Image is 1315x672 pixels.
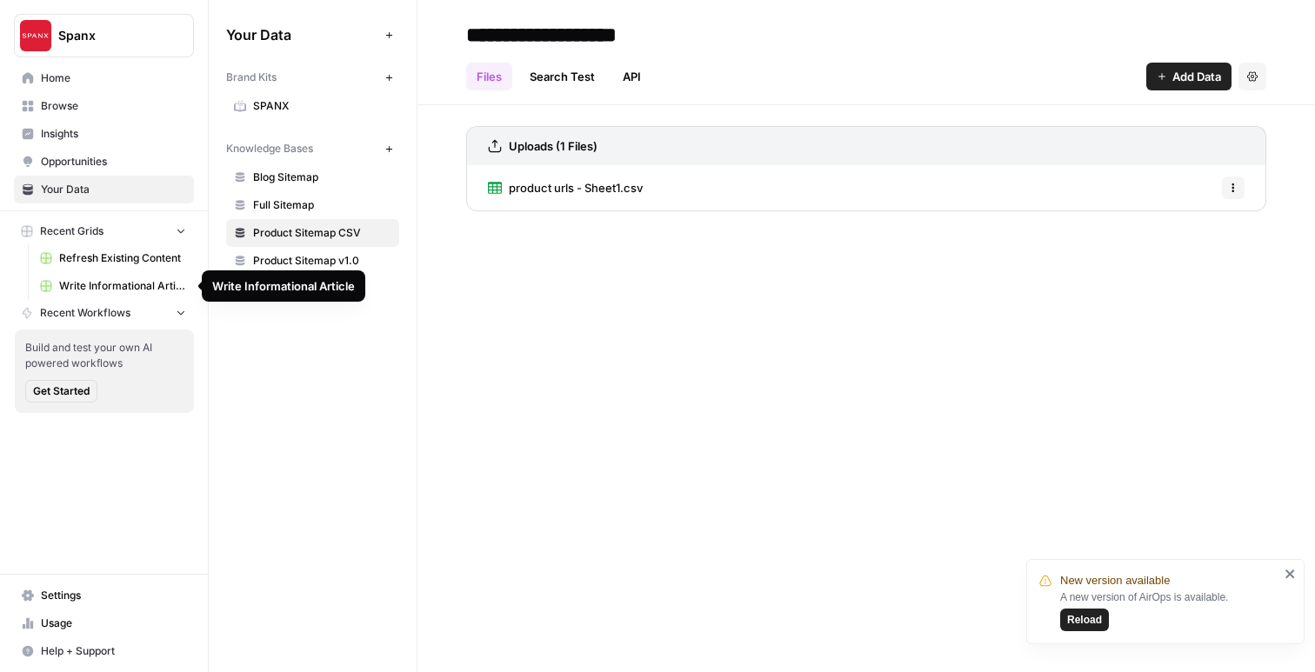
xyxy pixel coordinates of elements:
[41,154,186,170] span: Opportunities
[226,24,378,45] span: Your Data
[14,64,194,92] a: Home
[253,197,391,213] span: Full Sitemap
[519,63,605,90] a: Search Test
[226,92,399,120] a: SPANX
[14,148,194,176] a: Opportunities
[41,126,186,142] span: Insights
[33,383,90,399] span: Get Started
[1060,589,1279,631] div: A new version of AirOps is available.
[14,120,194,148] a: Insights
[40,305,130,321] span: Recent Workflows
[1060,609,1109,631] button: Reload
[509,137,597,155] h3: Uploads (1 Files)
[1146,63,1232,90] button: Add Data
[226,219,399,247] a: Product Sitemap CSV
[14,609,194,637] a: Usage
[1060,572,1170,589] span: New version available
[40,223,103,239] span: Recent Grids
[14,300,194,326] button: Recent Workflows
[226,141,313,156] span: Knowledge Bases
[226,163,399,191] a: Blog Sitemap
[14,582,194,609] a: Settings
[488,127,597,165] a: Uploads (1 Files)
[14,176,194,203] a: Your Data
[253,170,391,185] span: Blog Sitemap
[41,643,186,659] span: Help + Support
[14,92,194,120] a: Browse
[14,218,194,244] button: Recent Grids
[1285,567,1297,581] button: close
[41,70,186,86] span: Home
[509,179,643,196] span: product urls - Sheet1.csv
[1067,612,1102,628] span: Reload
[59,250,186,266] span: Refresh Existing Content
[41,98,186,114] span: Browse
[14,637,194,665] button: Help + Support
[466,63,512,90] a: Files
[32,244,194,272] a: Refresh Existing Content
[488,165,643,210] a: product urls - Sheet1.csv
[612,63,651,90] a: API
[14,14,194,57] button: Workspace: Spanx
[41,588,186,603] span: Settings
[253,225,391,241] span: Product Sitemap CSV
[58,27,164,44] span: Spanx
[41,615,186,631] span: Usage
[226,70,277,85] span: Brand Kits
[226,191,399,219] a: Full Sitemap
[25,380,97,403] button: Get Started
[32,272,194,300] a: Write Informational Article
[41,182,186,197] span: Your Data
[59,278,186,294] span: Write Informational Article
[253,98,391,114] span: SPANX
[25,340,184,371] span: Build and test your own AI powered workflows
[20,20,51,51] img: Spanx Logo
[1172,68,1221,85] span: Add Data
